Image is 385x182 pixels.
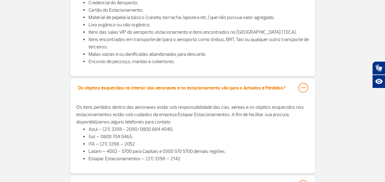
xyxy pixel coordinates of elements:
[89,126,309,133] li: Azul – (21) 3398 - 2090/0800 884 4040;
[89,6,309,14] li: Cartão do Estacionamento;
[89,155,309,162] li: Estapar Estacionamentos – (21) 3398 – 2142.
[89,51,309,58] li: Malas vazias e ou danificadas abandonadas para descarte;
[89,148,309,155] li: Latam – 4002 - 5700 para Capitais e 0300 570 5700 demais regiões;
[77,82,308,93] button: Os objetos esquecidos no interior das aeronaves e no estacionamento vão para o Achados e Perdidos?
[372,75,385,88] button: Abrir recursos assistivos.
[89,140,309,148] li: ITA – (21) 3398 – 2052
[89,58,309,65] li: Encosto de pescoço, mantas e cobertores.
[89,14,309,21] li: Material de papelaria básico (caneta, borracha, lapiseira etc.) que não possua valor agregado;
[372,61,385,75] button: Abrir tradutor de língua de sinais.
[89,21,309,28] li: Lixo orgânico ou não orgânico;
[76,104,309,126] p: Os itens perdidos dentro das aeronaves estão sob responsabilidade das cias. aéreas e os objetos e...
[89,28,309,36] li: Itens das salas VIP do aeroporto, estacionamento e itens encontrados no [GEOGRAPHIC_DATA] (TECA).
[89,133,309,140] li: Gol – 0800 704 0465;
[78,83,285,91] div: Os objetos esquecidos no interior das aeronaves e no estacionamento vão para o Achados e Perdidos?
[89,36,309,51] li: Itens encontrados em transporte de/para o aeroporto como ônibus, BRT, Taxi ou qualquer outro tran...
[372,61,385,88] div: Plugin de acessibilidade da Hand Talk.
